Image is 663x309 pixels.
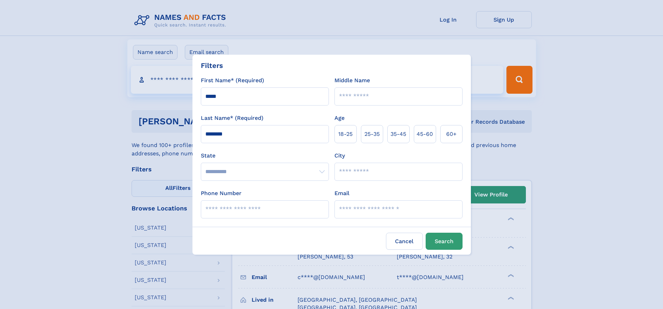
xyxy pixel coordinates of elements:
[334,76,370,85] label: Middle Name
[201,60,223,71] div: Filters
[201,114,263,122] label: Last Name* (Required)
[201,76,264,85] label: First Name* (Required)
[334,152,345,160] label: City
[417,130,433,138] span: 45‑60
[201,152,329,160] label: State
[364,130,380,138] span: 25‑35
[446,130,457,138] span: 60+
[334,114,345,122] label: Age
[390,130,406,138] span: 35‑45
[386,233,423,250] label: Cancel
[334,189,349,198] label: Email
[201,189,242,198] label: Phone Number
[426,233,463,250] button: Search
[338,130,353,138] span: 18‑25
